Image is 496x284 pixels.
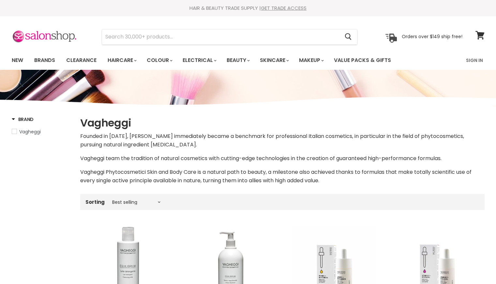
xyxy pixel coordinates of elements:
label: Sorting [85,199,105,205]
a: Beauty [222,53,254,67]
a: Haircare [103,53,141,67]
form: Product [102,29,357,45]
a: Vagheggi [12,128,72,135]
a: Electrical [178,53,220,67]
a: Value Packs & Gifts [329,53,396,67]
ul: Main menu [7,51,429,70]
p: Vagheggi team the tradition of natural cosmetics with cutting-edge technologies in the creation o... [80,154,485,163]
h3: Brand [12,116,34,123]
nav: Main [4,51,493,70]
a: Skincare [255,53,293,67]
a: Makeup [294,53,328,67]
a: New [7,53,28,67]
a: Sign In [462,53,487,67]
div: HAIR & BEAUTY TRADE SUPPLY | [4,5,493,11]
button: Search [340,29,357,44]
span: Vagheggi [19,128,41,135]
a: GET TRADE ACCESS [261,5,307,11]
p: Founded in [DATE], [PERSON_NAME] immediately became a benchmark for professional Italian cosmetic... [80,132,485,149]
p: Orders over $149 ship free! [402,34,462,39]
a: Colour [142,53,176,67]
a: Clearance [61,53,101,67]
h1: Vagheggi [80,116,485,130]
span: Vagheggi Phytocosmetici Skin and Body Care is a natural path to beauty, a milestone also achieved... [80,168,472,184]
input: Search [102,29,340,44]
a: Brands [29,53,60,67]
